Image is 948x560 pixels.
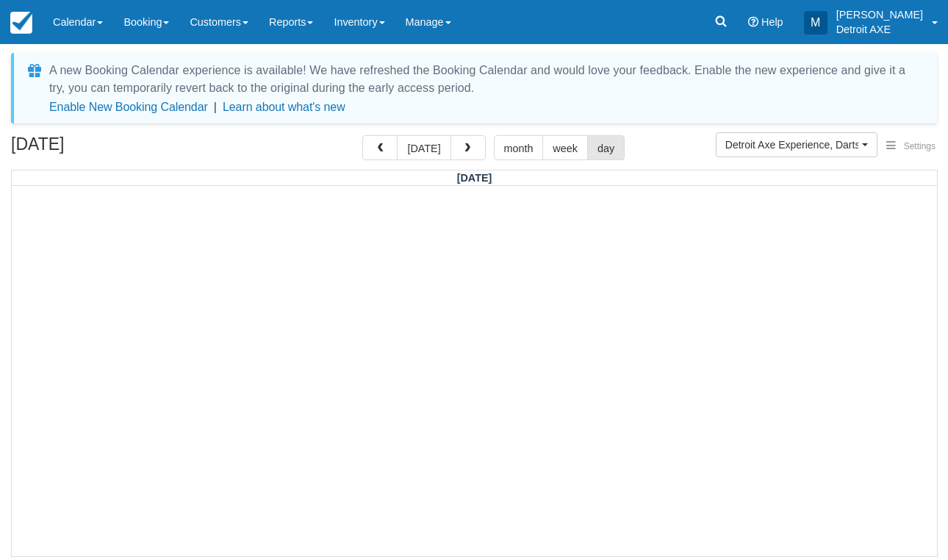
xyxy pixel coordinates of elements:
[10,12,32,34] img: checkfront-main-nav-mini-logo.png
[223,101,345,113] a: Learn about what's new
[11,135,197,162] h2: [DATE]
[49,100,208,115] button: Enable New Booking Calendar
[494,135,544,160] button: month
[542,135,588,160] button: week
[836,7,923,22] p: [PERSON_NAME]
[877,136,944,157] button: Settings
[716,132,877,157] button: Detroit Axe Experience, Darts Detroit Experience
[587,135,625,160] button: day
[214,101,217,113] span: |
[725,137,858,152] span: Detroit Axe Experience, Darts Detroit Experience
[748,17,758,27] i: Help
[397,135,450,160] button: [DATE]
[457,172,492,184] span: [DATE]
[804,11,827,35] div: M
[836,22,923,37] p: Detroit AXE
[761,16,783,28] span: Help
[49,62,919,97] div: A new Booking Calendar experience is available! We have refreshed the Booking Calendar and would ...
[904,141,936,151] span: Settings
